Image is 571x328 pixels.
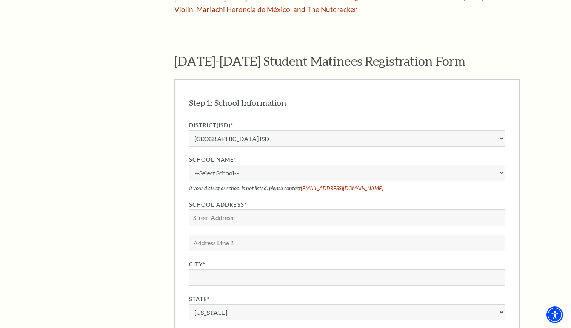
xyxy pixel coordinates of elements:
[189,235,505,251] input: Address Line 2
[189,200,505,210] label: School Address*
[189,209,505,226] input: Street Address
[189,97,286,109] h3: Step 1: School Information
[174,53,520,68] h2: [DATE]-[DATE] Student Matinees Registration Form
[189,185,505,191] p: If your district or school is not listed, please contact
[189,260,505,269] label: City*
[189,121,505,130] label: District(ISD)*
[546,306,563,323] div: Accessibility Menu
[301,185,383,191] a: [EMAIL_ADDRESS][DOMAIN_NAME]
[189,295,505,304] label: State*
[189,155,505,165] label: School Name*
[189,130,505,147] select: District(ISD)*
